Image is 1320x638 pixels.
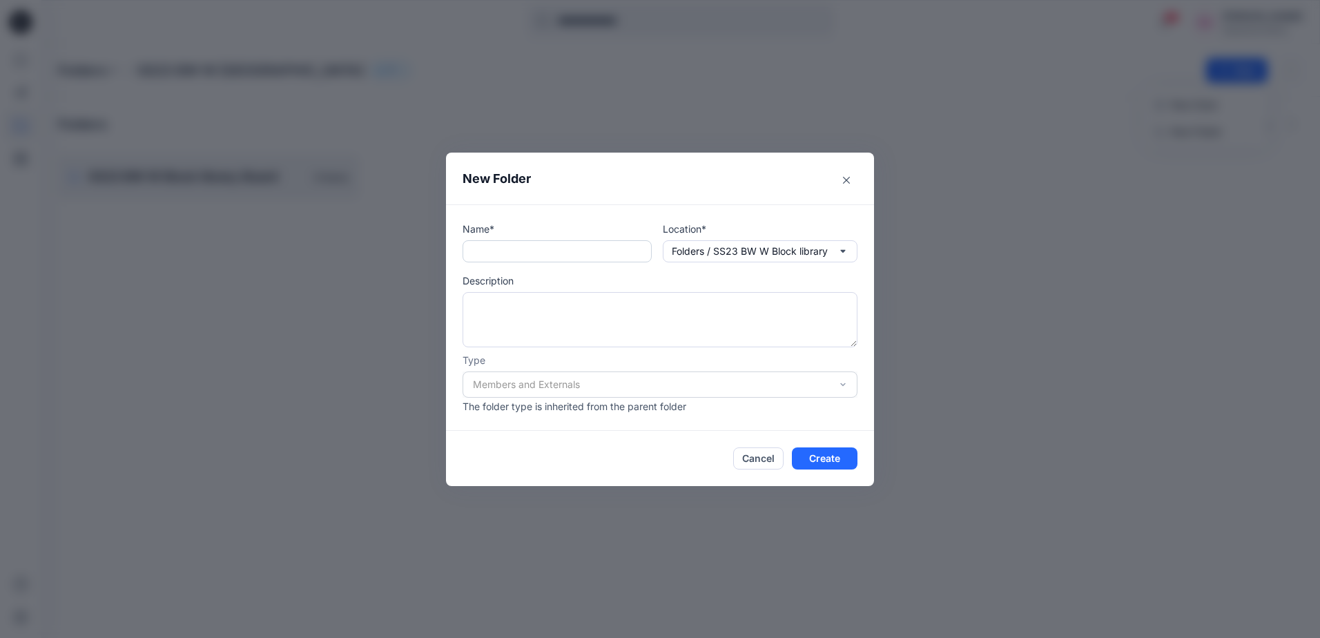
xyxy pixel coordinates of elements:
[733,447,784,470] button: Cancel
[446,153,874,204] header: New Folder
[835,169,857,191] button: Close
[663,240,857,262] button: Folders / SS23 BW W Block library
[663,222,857,236] p: Location*
[792,447,857,470] button: Create
[463,222,652,236] p: Name*
[463,353,857,367] p: Type
[463,399,857,414] p: The folder type is inherited from the parent folder
[463,273,857,288] p: Description
[672,244,828,259] p: Folders / SS23 BW W Block library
